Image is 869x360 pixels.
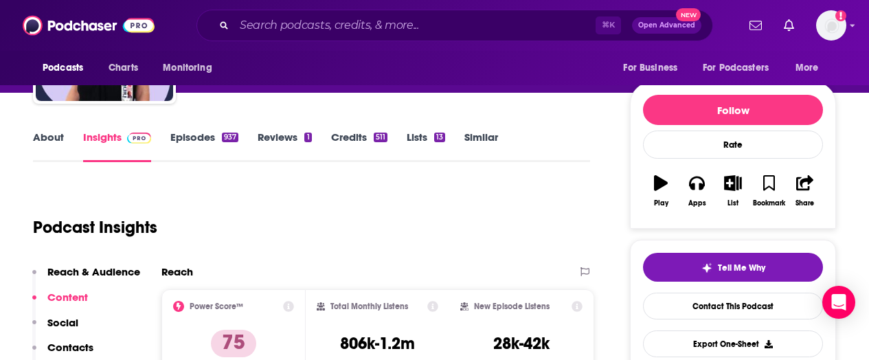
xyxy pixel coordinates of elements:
[234,14,596,36] input: Search podcasts, credits, & more...
[330,302,408,311] h2: Total Monthly Listens
[33,131,64,162] a: About
[744,14,767,37] a: Show notifications dropdown
[33,217,157,238] h1: Podcast Insights
[787,166,823,216] button: Share
[47,341,93,354] p: Contacts
[47,265,140,278] p: Reach & Audience
[643,131,823,159] div: Rate
[632,17,701,34] button: Open AdvancedNew
[109,58,138,78] span: Charts
[679,166,714,216] button: Apps
[163,58,212,78] span: Monitoring
[100,55,146,81] a: Charts
[753,199,785,207] div: Bookmark
[676,8,701,21] span: New
[161,265,193,278] h2: Reach
[493,333,550,354] h3: 28k-42k
[623,58,677,78] span: For Business
[211,330,256,357] p: 75
[47,291,88,304] p: Content
[127,133,151,144] img: Podchaser Pro
[613,55,695,81] button: open menu
[643,253,823,282] button: tell me why sparkleTell Me Why
[795,199,814,207] div: Share
[727,199,738,207] div: List
[835,10,846,21] svg: Add a profile image
[715,166,751,216] button: List
[374,133,387,142] div: 511
[703,58,769,78] span: For Podcasters
[32,291,88,316] button: Content
[778,14,800,37] a: Show notifications dropdown
[474,302,550,311] h2: New Episode Listens
[638,22,695,29] span: Open Advanced
[643,95,823,125] button: Follow
[751,166,787,216] button: Bookmark
[83,131,151,162] a: InsightsPodchaser Pro
[718,262,765,273] span: Tell Me Why
[434,133,445,142] div: 13
[596,16,621,34] span: ⌘ K
[694,55,789,81] button: open menu
[32,316,78,341] button: Social
[153,55,229,81] button: open menu
[340,333,415,354] h3: 806k-1.2m
[190,302,243,311] h2: Power Score™
[688,199,706,207] div: Apps
[816,10,846,41] img: User Profile
[304,133,311,142] div: 1
[643,330,823,357] button: Export One-Sheet
[33,55,101,81] button: open menu
[816,10,846,41] span: Logged in as KTMSseat4
[654,199,668,207] div: Play
[795,58,819,78] span: More
[258,131,311,162] a: Reviews1
[196,10,713,41] div: Search podcasts, credits, & more...
[47,316,78,329] p: Social
[643,166,679,216] button: Play
[701,262,712,273] img: tell me why sparkle
[170,131,238,162] a: Episodes937
[32,265,140,291] button: Reach & Audience
[643,293,823,319] a: Contact This Podcast
[43,58,83,78] span: Podcasts
[816,10,846,41] button: Show profile menu
[407,131,445,162] a: Lists13
[822,286,855,319] div: Open Intercom Messenger
[23,12,155,38] img: Podchaser - Follow, Share and Rate Podcasts
[786,55,836,81] button: open menu
[464,131,498,162] a: Similar
[331,131,387,162] a: Credits511
[222,133,238,142] div: 937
